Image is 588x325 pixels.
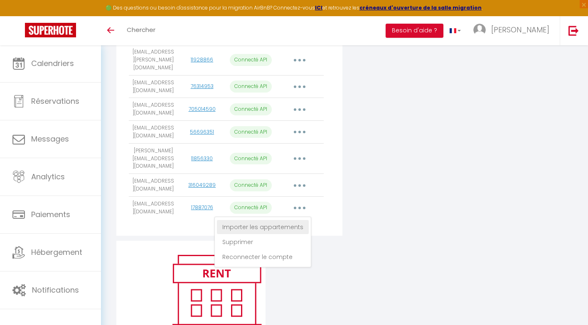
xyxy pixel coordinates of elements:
a: 316049289 [188,181,216,188]
span: [PERSON_NAME] [491,24,549,35]
p: Connecté API [230,126,272,138]
p: Connecté API [230,153,272,165]
p: Connecté API [230,179,272,191]
img: logout [568,25,579,36]
td: [EMAIL_ADDRESS][DOMAIN_NAME] [129,75,177,98]
p: Connecté API [230,202,272,214]
td: [EMAIL_ADDRESS][DOMAIN_NAME] [129,121,177,144]
span: Calendriers [31,58,74,68]
a: Importer les appartements [217,220,309,234]
img: ... [473,24,486,36]
p: Connecté API [230,81,272,93]
span: Réservations [31,96,79,106]
img: Super Booking [25,23,76,37]
td: [EMAIL_ADDRESS][DOMAIN_NAME] [129,197,177,220]
button: Ouvrir le widget de chat LiveChat [7,3,32,28]
td: [EMAIL_ADDRESS][DOMAIN_NAME] [129,98,177,121]
p: Connecté API [230,54,272,66]
a: 11928866 [191,56,213,63]
button: Besoin d'aide ? [386,24,443,38]
a: 56696351 [190,128,214,135]
span: Hébergement [31,247,82,257]
a: créneaux d'ouverture de la salle migration [359,4,482,11]
a: 705014590 [189,105,216,112]
td: [EMAIL_ADDRESS][PERSON_NAME][DOMAIN_NAME] [129,45,177,76]
span: Paiements [31,209,70,220]
a: 76314953 [191,83,214,90]
span: Chercher [127,25,155,34]
a: 17887076 [191,204,213,211]
span: Messages [31,134,69,144]
span: Analytics [31,171,65,182]
td: [EMAIL_ADDRESS][DOMAIN_NAME] [129,174,177,197]
p: Connecté API [230,103,272,115]
a: ... [PERSON_NAME] [467,16,560,45]
a: Supprimer [217,235,309,249]
span: Notifications [32,285,79,295]
td: [PERSON_NAME][EMAIL_ADDRESS][DOMAIN_NAME] [129,143,177,174]
a: Reconnecter le compte [217,250,309,264]
a: 11856330 [191,155,213,162]
a: Chercher [121,16,162,45]
a: ICI [315,4,322,11]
